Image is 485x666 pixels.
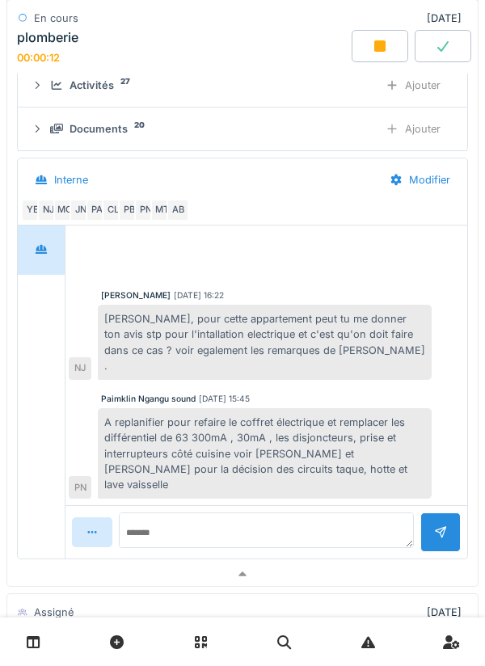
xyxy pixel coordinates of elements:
div: plomberie [17,30,78,45]
div: YE [21,199,44,221]
div: Modifier [376,165,464,195]
div: PA [86,199,108,221]
div: MT [150,199,173,221]
div: PB [118,199,141,221]
div: Ajouter [372,114,454,144]
div: [PERSON_NAME] [101,289,171,301]
div: [DATE] 15:45 [199,393,250,405]
div: CL [102,199,124,221]
div: [DATE] [427,605,468,620]
div: NJ [37,199,60,221]
div: Paimklin Ngangu sound [101,393,196,405]
div: MC [53,199,76,221]
div: Ajouter [372,70,454,100]
div: [DATE] 16:22 [174,289,224,301]
div: A replanifier pour refaire le coffret électrique et remplacer les différentiel de 63 300mA , 30mA... [98,408,432,499]
div: 00:00:12 [17,52,60,64]
div: Activités [70,78,114,93]
div: Assigné [34,605,74,620]
div: PN [134,199,157,221]
summary: Documents20Ajouter [24,114,461,144]
div: En cours [34,11,78,26]
div: JN [70,199,92,221]
div: PN [69,476,91,499]
div: [DATE] [427,11,468,26]
div: Interne [54,172,88,188]
div: AB [167,199,189,221]
div: Documents [70,121,128,137]
div: NJ [69,357,91,380]
div: [PERSON_NAME], pour cette appartement peut tu me donner ton avis stp pour l'intallation electriqu... [98,305,432,380]
summary: Activités27Ajouter [24,70,461,100]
